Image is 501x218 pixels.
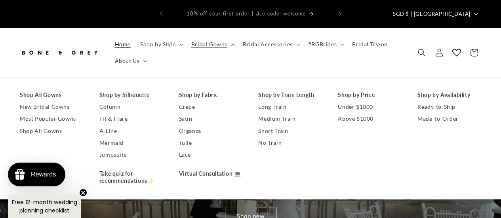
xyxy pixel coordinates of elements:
span: #BGBrides [308,41,337,48]
a: Long Train [258,101,322,113]
summary: Bridal Gowns [187,36,238,53]
summary: About Us [110,53,150,69]
button: Previous announcement [152,6,170,21]
a: Shop All Gowns [20,89,84,101]
a: Tulle [179,137,243,149]
a: Lace [179,149,243,161]
div: Rewards [31,171,56,178]
a: Column [99,101,163,113]
a: Jumpsuits [99,149,163,161]
span: Home [115,41,131,48]
a: Made-to-Order [417,113,481,125]
a: Short Train [258,125,322,137]
span: Bridal Accessories [243,41,293,48]
a: Crepe [179,101,243,113]
a: Fit & Flare [99,113,163,125]
a: Take quiz for recommendations✨ [99,168,163,187]
a: Most Popular Gowns [20,113,84,125]
summary: Bridal Accessories [238,36,303,53]
a: Shop by Silhouette [99,89,163,101]
span: 10% off your first order | Use code: welcome [187,10,306,17]
span: SGD $ | [GEOGRAPHIC_DATA] [393,10,471,18]
a: Shop by Availability [417,89,481,101]
a: Virtual Consultation 💻 [179,168,243,180]
a: A-Line [99,125,163,137]
a: Shop All Gowns [20,125,84,137]
summary: #BGBrides [303,36,347,53]
a: Bridal Try-on [347,36,392,53]
a: Shop by Price [338,89,402,101]
a: Ready-to-Ship [417,101,481,113]
span: Shop by Style [140,41,176,48]
a: No Train [258,137,322,149]
button: Close teaser [79,189,87,197]
button: SGD $ | [GEOGRAPHIC_DATA] [388,6,481,21]
span: Free 12-month wedding planning checklist [12,198,77,214]
button: Next announcement [331,6,349,21]
span: Bridal Gowns [191,41,227,48]
a: New Bridal Gowns [20,101,84,113]
a: Shop by Train Length [258,89,322,101]
div: Free 12-month wedding planning checklistClose teaser [8,195,81,218]
a: Shop by Fabric [179,89,243,101]
span: About Us [115,57,140,64]
summary: Search [413,44,431,61]
summary: Shop by Style [135,36,187,53]
a: Satin [179,113,243,125]
a: Organza [179,125,243,137]
a: Bone and Grey Bridal [17,41,102,64]
a: Under $1000 [338,101,402,113]
a: Home [110,36,135,53]
a: Above $1000 [338,113,402,125]
a: Mermaid [99,137,163,149]
img: Bone and Grey Bridal [20,44,99,61]
span: Bridal Try-on [352,41,388,48]
a: Medium Train [258,113,322,125]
